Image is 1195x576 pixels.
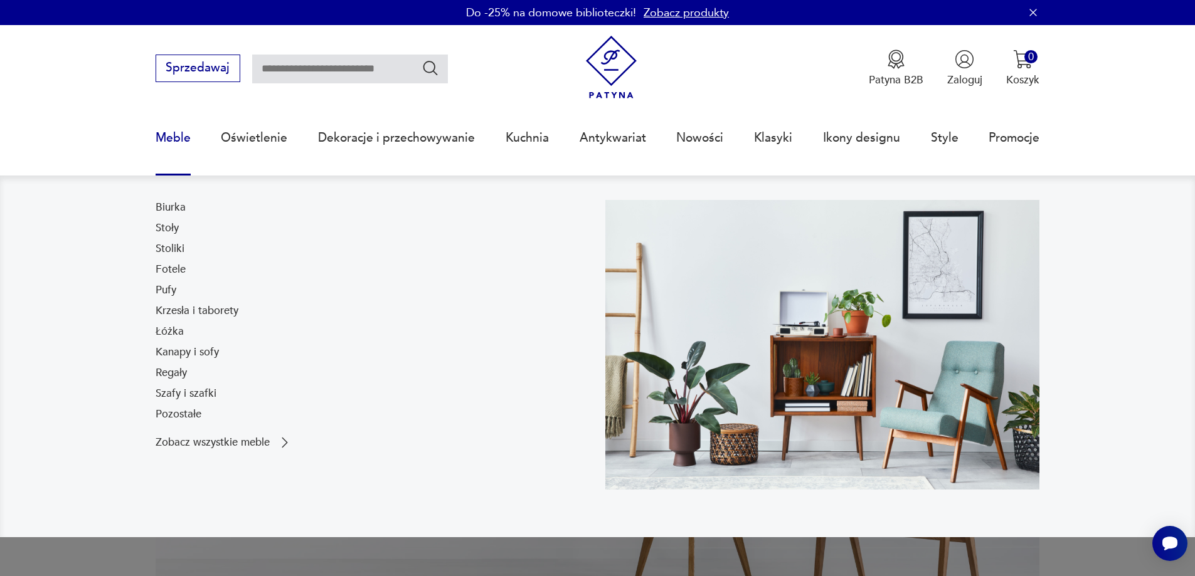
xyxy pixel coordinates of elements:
[506,109,549,167] a: Kuchnia
[1006,73,1039,87] p: Koszyk
[1152,526,1187,561] iframe: Smartsupp widget button
[156,407,201,422] a: Pozostałe
[156,200,186,215] a: Biurka
[1024,50,1038,63] div: 0
[156,109,191,167] a: Meble
[156,437,270,448] p: Zobacz wszystkie meble
[644,5,729,21] a: Zobacz produkty
[156,283,176,298] a: Pufy
[156,64,240,74] a: Sprzedawaj
[947,73,982,87] p: Zaloguj
[605,200,1040,490] img: 969d9116629659dbb0bd4e745da535dc.jpg
[156,55,240,82] button: Sprzedawaj
[676,109,723,167] a: Nowości
[580,109,646,167] a: Antykwariat
[955,50,974,69] img: Ikonka użytkownika
[466,5,636,21] p: Do -25% na domowe biblioteczki!
[156,221,179,236] a: Stoły
[823,109,900,167] a: Ikony designu
[156,365,187,380] a: Regały
[156,324,184,339] a: Łóżka
[156,303,238,318] a: Krzesła i taborety
[886,50,906,69] img: Ikona medalu
[754,109,792,167] a: Klasyki
[869,50,923,87] a: Ikona medaluPatyna B2B
[580,36,643,99] img: Patyna - sklep z meblami i dekoracjami vintage
[947,50,982,87] button: Zaloguj
[318,109,475,167] a: Dekoracje i przechowywanie
[931,109,959,167] a: Style
[869,50,923,87] button: Patyna B2B
[989,109,1039,167] a: Promocje
[156,386,216,401] a: Szafy i szafki
[156,435,292,450] a: Zobacz wszystkie meble
[156,241,184,256] a: Stoliki
[221,109,287,167] a: Oświetlenie
[869,73,923,87] p: Patyna B2B
[422,59,440,77] button: Szukaj
[1013,50,1033,69] img: Ikona koszyka
[156,345,219,360] a: Kanapy i sofy
[156,262,186,277] a: Fotele
[1006,50,1039,87] button: 0Koszyk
